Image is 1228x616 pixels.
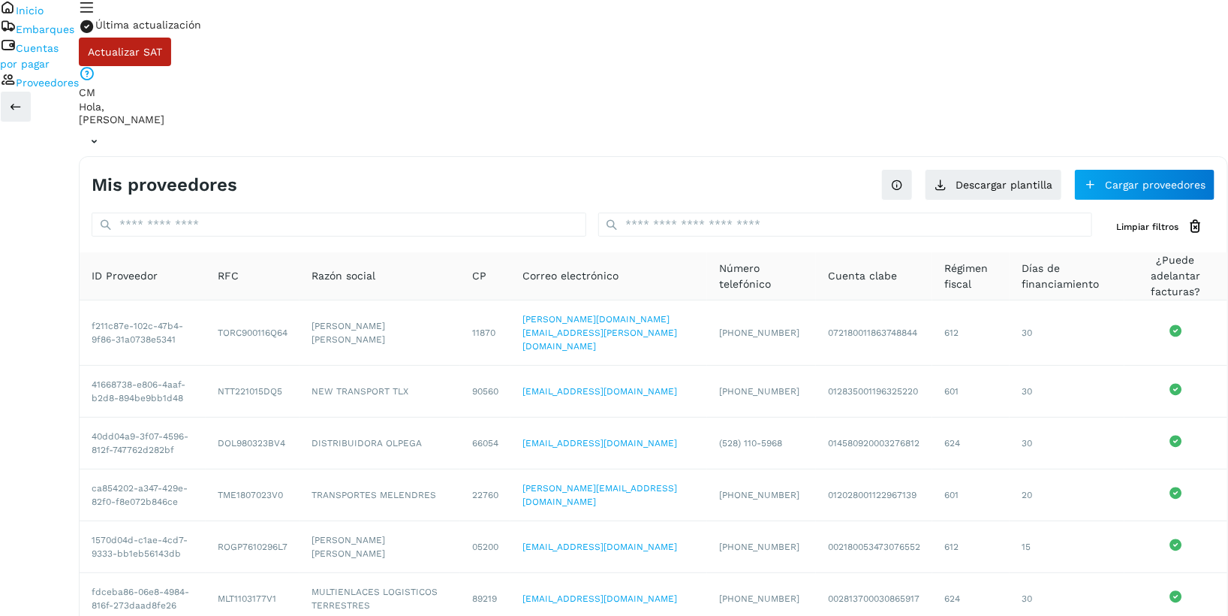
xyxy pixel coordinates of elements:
td: 41668738-e806-4aaf-b2d8-894be9bb1d48 [80,366,206,418]
span: Número telefónico [719,261,805,292]
span: [PHONE_NUMBER] [719,386,799,397]
span: [PHONE_NUMBER] [719,490,799,500]
a: [EMAIL_ADDRESS][DOMAIN_NAME] [522,438,677,448]
button: Limpiar filtros [1104,213,1215,240]
button: Descargar plantilla [925,169,1062,201]
td: f211c87e-102c-47b4-9f86-31a0738e5341 [80,300,206,366]
td: 22760 [460,470,510,521]
td: 014580920003276812 [816,418,932,470]
td: [PERSON_NAME] [PERSON_NAME] [299,521,460,573]
h4: Mis proveedores [92,174,237,196]
td: 20 [1010,470,1124,521]
span: Limpiar filtros [1116,220,1178,234]
td: 012028001122967139 [816,470,932,521]
span: RFC [218,268,239,284]
span: Días de financiamiento [1022,261,1112,292]
td: 601 [932,366,1010,418]
p: Cynthia Mendoza [79,113,1228,126]
td: 90560 [460,366,510,418]
td: DISTRIBUIDORA OLPEGA [299,418,460,470]
td: 612 [932,521,1010,573]
span: [PHONE_NUMBER] [719,542,799,552]
td: 624 [932,418,1010,470]
span: [PHONE_NUMBER] [719,593,799,604]
td: ROGP7610296L7 [206,521,299,573]
p: Hola, [79,101,1228,113]
span: Cuenta clabe [828,268,897,284]
td: 30 [1010,300,1124,366]
span: Correo electrónico [522,268,619,284]
td: NTT221015DQ5 [206,366,299,418]
a: Inicio [16,5,44,17]
p: Última actualización [95,19,201,32]
td: 11870 [460,300,510,366]
td: 40dd04a9-3f07-4596-812f-747762d282bf [80,418,206,470]
td: 30 [1010,418,1124,470]
td: TRANSPORTES MELENDRES [299,470,460,521]
td: NEW TRANSPORT TLX [299,366,460,418]
a: Embarques [16,23,74,35]
a: [EMAIL_ADDRESS][DOMAIN_NAME] [522,386,677,397]
span: [PHONE_NUMBER] [719,328,799,338]
td: 601 [932,470,1010,521]
span: Actualizar SAT [88,47,162,57]
button: Cargar proveedores [1074,169,1215,201]
td: TORC900116Q64 [206,300,299,366]
a: [PERSON_NAME][EMAIL_ADDRESS][DOMAIN_NAME] [522,483,677,507]
a: Proveedores [16,77,79,89]
a: [EMAIL_ADDRESS][DOMAIN_NAME] [522,593,677,604]
td: 612 [932,300,1010,366]
td: 66054 [460,418,510,470]
td: TME1807023V0 [206,470,299,521]
button: Actualizar SAT [79,38,171,66]
td: 1570d04d-c1ae-4cd7-9333-bb1eb56143db [80,521,206,573]
td: 012835001196325220 [816,366,932,418]
span: ID Proveedor [92,268,158,284]
td: 05200 [460,521,510,573]
span: CP [472,268,486,284]
td: [PERSON_NAME] [PERSON_NAME] [299,300,460,366]
span: Razón social [312,268,375,284]
a: [PERSON_NAME][DOMAIN_NAME][EMAIL_ADDRESS][PERSON_NAME][DOMAIN_NAME] [522,314,677,352]
td: 30 [1010,366,1124,418]
td: 072180011863748844 [816,300,932,366]
td: 002180053473076552 [816,521,932,573]
span: CM [79,86,95,98]
td: ca854202-a347-429e-82f0-f8e072b846ce [80,470,206,521]
span: (528) 110-5968 [719,438,782,448]
span: Régimen fiscal [944,261,998,292]
a: [EMAIL_ADDRESS][DOMAIN_NAME] [522,542,677,552]
td: DOL980323BV4 [206,418,299,470]
span: ¿Puede adelantar facturas? [1136,252,1215,300]
td: 15 [1010,521,1124,573]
